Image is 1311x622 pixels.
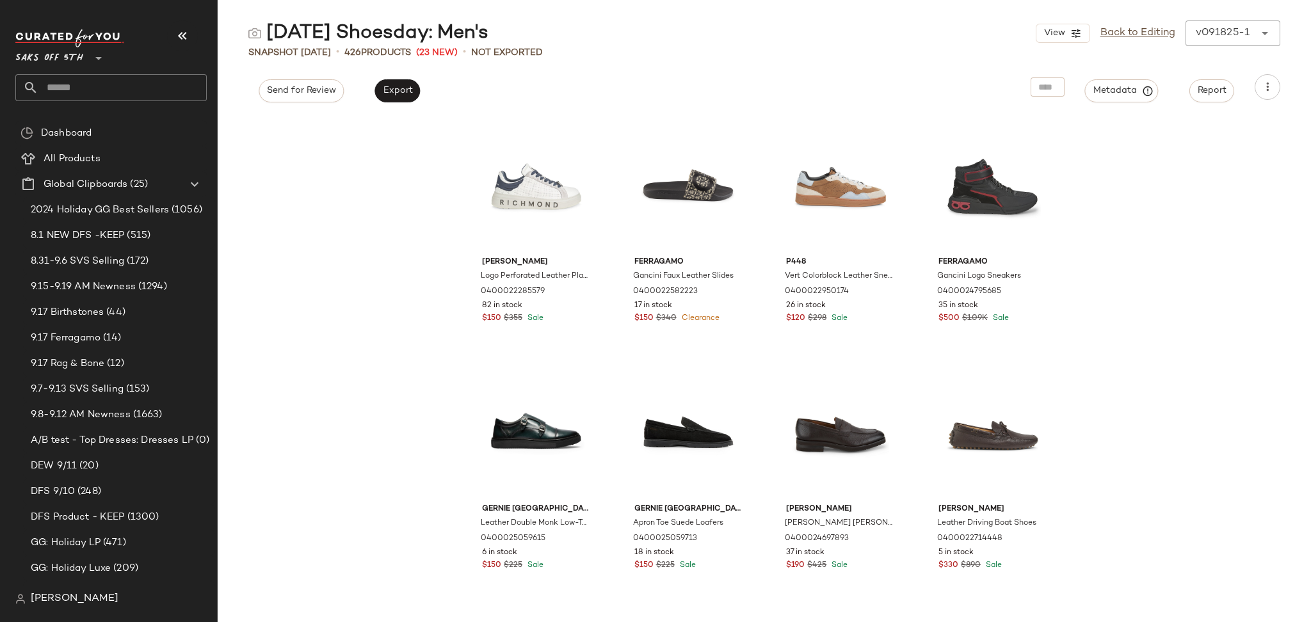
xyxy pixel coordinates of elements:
span: $150 [482,313,501,324]
span: $150 [634,313,654,324]
span: 8.1 NEW DFS -KEEP [31,228,124,243]
span: 0400022285579 [481,286,545,298]
span: [PERSON_NAME] [PERSON_NAME] Loafers [785,518,893,529]
span: • [336,45,339,60]
span: 9.15-9.19 AM Newness [31,280,136,294]
span: (248) [75,484,101,499]
span: A/B test - Top Dresses: Dresses LP [31,433,193,448]
span: (14) [101,331,122,346]
span: $225 [504,560,522,571]
span: 17 in stock [634,300,672,312]
span: [PERSON_NAME] [31,591,118,607]
button: Report [1189,79,1234,102]
span: [PERSON_NAME] [786,504,894,515]
span: Leather Driving Boat Shoes [937,518,1036,529]
span: 35 in stock [938,300,978,312]
span: 0400025059713 [633,533,697,545]
span: 0400022582223 [633,286,698,298]
img: cfy_white_logo.C9jOOHJF.svg [15,29,124,47]
span: Global Clipboards [44,177,127,192]
button: Send for Review [259,79,344,102]
span: 9.8-9.12 AM Newness [31,408,131,422]
span: 8.31-9.6 SVS Selling [31,254,124,269]
img: 0400022950174_BROWNDUSTYBLUE [776,122,905,251]
span: $330 [938,560,958,571]
img: 0400024697893_DARKBROWN [776,369,905,498]
span: 18 in stock [634,547,674,559]
span: GG: Holiday LP [31,536,101,550]
span: Report [1197,86,1227,96]
span: (1056) [169,203,202,218]
span: (209) [111,561,138,576]
span: 9.17 Birthstones [31,305,104,320]
span: $500 [938,313,960,324]
img: 0400022285579_WHITENAVY [472,122,600,251]
span: P448 [786,257,894,268]
span: 0400024697893 [785,533,849,545]
span: (471) [101,536,126,550]
span: Export [382,86,412,96]
span: Sale [829,561,848,570]
span: Snapshot [DATE] [248,46,331,60]
span: 426 [344,48,361,58]
span: 0400022950174 [785,286,849,298]
img: svg%3e [20,127,33,140]
img: 0400022582223_BEIGEKHAKI [624,122,753,251]
span: (1294) [136,280,167,294]
span: $425 [807,560,826,571]
span: $298 [808,313,826,324]
img: svg%3e [248,27,261,40]
div: v091825-1 [1196,26,1250,41]
span: View [1043,28,1065,38]
span: $150 [482,560,501,571]
span: DEW 9/11 [31,459,77,474]
span: $150 [634,560,654,571]
span: $1.09K [962,313,988,324]
span: Sale [677,561,696,570]
span: 26 in stock [786,300,826,312]
span: $890 [961,560,981,571]
span: Gernie [GEOGRAPHIC_DATA] [634,504,743,515]
span: Clearance [679,314,720,323]
span: $355 [504,313,522,324]
span: Sale [525,314,543,323]
img: 0400025059713_BLACK [624,369,753,498]
span: • [463,45,466,60]
span: (1300) [125,510,159,525]
img: 0400025059615_OLIVE [472,369,600,498]
span: $120 [786,313,805,324]
span: Gernie [GEOGRAPHIC_DATA] [482,504,590,515]
span: Send for Review [266,86,336,96]
img: svg%3e [15,594,26,604]
span: GG: Holiday Luxe [31,561,111,576]
span: Sale [525,561,543,570]
span: (20) [77,459,99,474]
button: Export [374,79,420,102]
span: Not Exported [471,46,543,60]
span: (23 New) [416,46,458,60]
span: (44) [104,305,125,320]
span: (0) [193,433,209,448]
span: Saks OFF 5TH [15,44,83,67]
span: Sale [990,314,1009,323]
span: (172) [124,254,149,269]
span: 0400024795685 [937,286,1001,298]
span: Leather Double Monk Low-Top Shoes [481,518,589,529]
img: 0400022714448_DARKBROWN [928,369,1057,498]
span: DFS 9/10 [31,484,75,499]
span: Vert Colorblock Leather Sneakers [785,271,893,282]
span: Sale [829,314,848,323]
span: (25) [127,177,148,192]
div: Products [344,46,411,60]
span: $190 [786,560,805,571]
span: 82 in stock [482,300,522,312]
span: Apron Toe Suede Loafers [633,518,723,529]
span: Logo Perforated Leather Platform Sneakers [481,271,589,282]
span: (153) [124,382,150,397]
span: All Products [44,152,101,166]
span: $340 [656,313,677,324]
span: (515) [124,228,150,243]
span: 9.17 Ferragamo [31,331,101,346]
button: Metadata [1085,79,1159,102]
span: Dashboard [41,126,92,141]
